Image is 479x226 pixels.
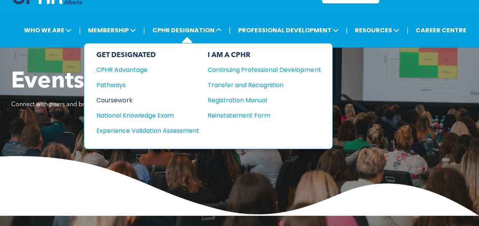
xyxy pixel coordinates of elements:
[413,23,469,37] a: CAREER CENTRE
[11,70,84,93] span: Events
[235,23,341,37] span: PROFESSIONAL DEVELOPMENT
[208,65,309,75] div: Continuing Professional Development
[86,23,138,37] span: MEMBERSHIP
[143,22,145,38] li: |
[208,111,309,120] div: Reinstatement Form
[208,65,321,75] a: Continuing Professional Development
[22,23,74,37] span: WHO WE ARE
[96,51,199,59] div: GET DESIGNATED
[96,95,199,105] a: Coursework
[208,111,321,120] a: Reinstatement Form
[96,65,189,75] div: CPHR Advantage
[208,95,309,105] div: Registration Manual
[96,111,189,120] div: National Knowledge Exam
[96,80,189,90] div: Pathways
[96,126,189,135] div: Experience Validation Assessment
[407,22,409,38] li: |
[208,51,321,59] div: I AM A CPHR
[96,126,199,135] a: Experience Validation Assessment
[96,111,199,120] a: National Knowledge Exam
[150,23,224,37] span: CPHR DESIGNATION
[11,102,143,108] span: Connect with peers and broaden your learning!
[352,23,402,37] span: RESOURCES
[208,80,309,90] div: Transfer and Recognition
[96,80,199,90] a: Pathways
[79,22,81,38] li: |
[229,22,231,38] li: |
[96,95,189,105] div: Coursework
[208,95,321,105] a: Registration Manual
[346,22,348,38] li: |
[96,65,199,75] a: CPHR Advantage
[208,80,321,90] a: Transfer and Recognition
